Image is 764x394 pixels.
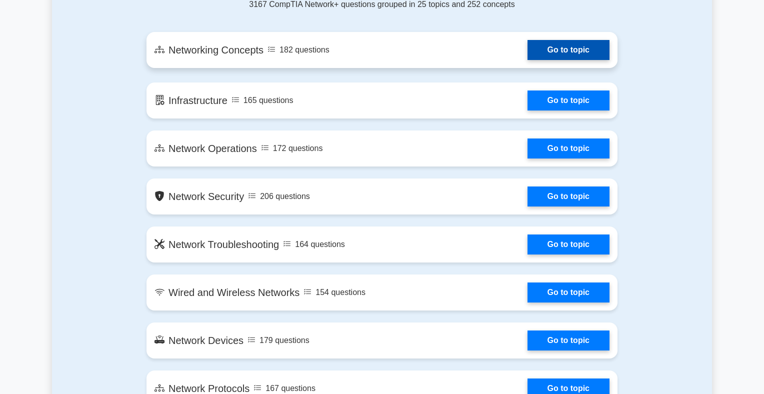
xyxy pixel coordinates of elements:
[527,40,609,60] a: Go to topic
[527,90,609,110] a: Go to topic
[527,138,609,158] a: Go to topic
[527,330,609,350] a: Go to topic
[527,186,609,206] a: Go to topic
[527,234,609,254] a: Go to topic
[527,282,609,302] a: Go to topic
